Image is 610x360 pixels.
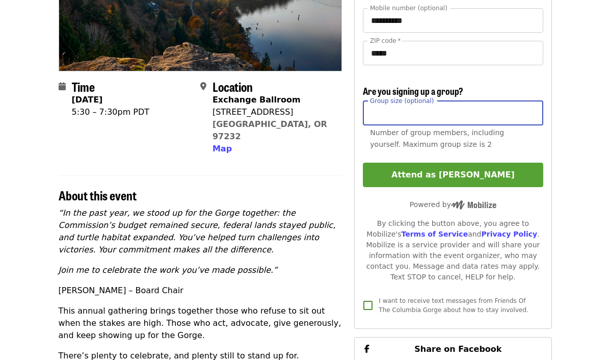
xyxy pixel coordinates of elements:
[59,208,336,254] em: “In the past year, we stood up for the Gorge together: the Commission’s budget remained secure, f...
[72,106,150,118] div: 5:30 – 7:30pm PDT
[363,101,543,125] input: [object Object]
[481,230,537,238] a: Privacy Policy
[370,38,401,44] label: ZIP code
[363,84,463,97] span: Are you signing up a group?
[72,78,95,95] span: Time
[213,119,327,141] a: [GEOGRAPHIC_DATA], OR 97232
[213,143,232,155] button: Map
[363,8,543,33] input: Mobile number (optional)
[59,265,278,275] em: Join me to celebrate the work you’ve made possible.”
[370,128,504,148] span: Number of group members, including yourself. Maximum group size is 2
[363,41,543,65] input: ZIP code
[410,200,496,209] span: Powered by
[414,344,501,354] span: Share on Facebook
[200,82,206,91] i: map-marker-alt icon
[72,95,103,105] strong: [DATE]
[59,305,342,342] p: This annual gathering brings together those who refuse to sit out when the stakes are high. Those...
[379,297,528,314] span: I want to receive text messages from Friends Of The Columbia Gorge about how to stay involved.
[213,95,301,105] strong: Exchange Ballroom
[370,5,447,11] label: Mobile number (optional)
[363,163,543,187] button: Attend as [PERSON_NAME]
[59,285,342,297] p: [PERSON_NAME] – Board Chair
[213,144,232,153] span: Map
[213,106,334,118] div: [STREET_ADDRESS]
[59,82,66,91] i: calendar icon
[401,230,468,238] a: Terms of Service
[363,218,543,282] div: By clicking the button above, you agree to Mobilize's and . Mobilize is a service provider and wi...
[451,200,496,210] img: Powered by Mobilize
[213,78,253,95] span: Location
[370,97,434,104] span: Group size (optional)
[59,186,137,204] span: About this event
